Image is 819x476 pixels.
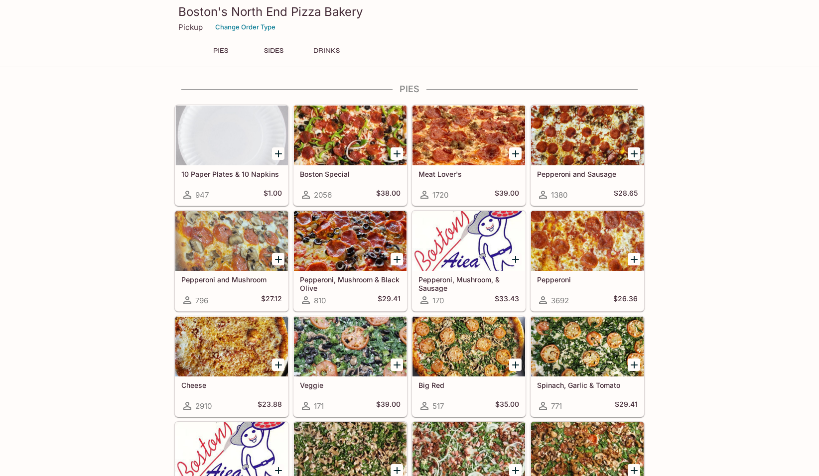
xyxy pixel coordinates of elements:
[181,381,282,389] h5: Cheese
[294,211,407,271] div: Pepperoni, Mushroom & Black Olive
[613,294,638,306] h5: $26.36
[432,190,448,200] span: 1720
[551,401,562,411] span: 771
[418,275,519,292] h5: Pepperoni, Mushroom, & Sausage
[391,358,403,371] button: Add Veggie
[293,105,407,206] a: Boston Special2056$38.00
[537,381,638,389] h5: Spinach, Garlic & Tomato
[198,44,243,58] button: PIES
[314,401,324,411] span: 171
[178,4,641,19] h3: Boston's North End Pizza Bakery
[175,211,288,311] a: Pepperoni and Mushroom796$27.12
[376,400,401,412] h5: $39.00
[195,401,212,411] span: 2910
[614,189,638,201] h5: $28.65
[175,106,288,165] div: 10 Paper Plates & 10 Napkins
[418,170,519,178] h5: Meat Lover's
[378,294,401,306] h5: $29.41
[175,105,288,206] a: 10 Paper Plates & 10 Napkins947$1.00
[175,316,288,417] a: Cheese2910$23.88
[412,211,526,311] a: Pepperoni, Mushroom, & Sausage170$33.43
[432,296,444,305] span: 170
[628,253,640,265] button: Add Pepperoni
[195,296,208,305] span: 796
[391,253,403,265] button: Add Pepperoni, Mushroom & Black Olive
[537,170,638,178] h5: Pepperoni and Sausage
[531,106,644,165] div: Pepperoni and Sausage
[509,358,522,371] button: Add Big Red
[272,358,284,371] button: Add Cheese
[175,211,288,271] div: Pepperoni and Mushroom
[258,400,282,412] h5: $23.88
[531,211,644,271] div: Pepperoni
[293,211,407,311] a: Pepperoni, Mushroom & Black Olive810$29.41
[531,316,644,417] a: Spinach, Garlic & Tomato771$29.41
[551,190,567,200] span: 1380
[272,147,284,160] button: Add 10 Paper Plates & 10 Napkins
[531,317,644,376] div: Spinach, Garlic & Tomato
[531,211,644,311] a: Pepperoni3692$26.36
[264,189,282,201] h5: $1.00
[495,400,519,412] h5: $35.00
[314,296,326,305] span: 810
[300,381,401,389] h5: Veggie
[495,189,519,201] h5: $39.00
[628,147,640,160] button: Add Pepperoni and Sausage
[432,401,444,411] span: 517
[412,106,525,165] div: Meat Lover's
[551,296,569,305] span: 3692
[174,84,645,95] h4: PIES
[300,170,401,178] h5: Boston Special
[412,105,526,206] a: Meat Lover's1720$39.00
[211,19,280,35] button: Change Order Type
[178,22,203,32] p: Pickup
[300,275,401,292] h5: Pepperoni, Mushroom & Black Olive
[261,294,282,306] h5: $27.12
[181,170,282,178] h5: 10 Paper Plates & 10 Napkins
[412,211,525,271] div: Pepperoni, Mushroom, & Sausage
[181,275,282,284] h5: Pepperoni and Mushroom
[314,190,332,200] span: 2056
[412,317,525,376] div: Big Red
[376,189,401,201] h5: $38.00
[615,400,638,412] h5: $29.41
[628,358,640,371] button: Add Spinach, Garlic & Tomato
[531,105,644,206] a: Pepperoni and Sausage1380$28.65
[251,44,296,58] button: SIDES
[537,275,638,284] h5: Pepperoni
[304,44,349,58] button: DRINKS
[509,147,522,160] button: Add Meat Lover's
[293,316,407,417] a: Veggie171$39.00
[294,317,407,376] div: Veggie
[195,190,209,200] span: 947
[509,253,522,265] button: Add Pepperoni, Mushroom, & Sausage
[272,253,284,265] button: Add Pepperoni and Mushroom
[294,106,407,165] div: Boston Special
[412,316,526,417] a: Big Red517$35.00
[418,381,519,389] h5: Big Red
[175,317,288,376] div: Cheese
[391,147,403,160] button: Add Boston Special
[495,294,519,306] h5: $33.43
